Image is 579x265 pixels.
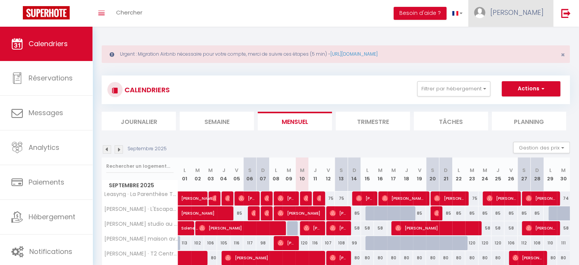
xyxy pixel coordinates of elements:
span: [PERSON_NAME] [264,191,268,206]
th: 22 [452,157,465,191]
a: [PERSON_NAME] [178,206,191,221]
div: 80 [348,251,361,265]
th: 11 [309,157,322,191]
span: [PERSON_NAME] [317,191,321,206]
div: 58 [491,221,504,235]
th: 27 [518,157,531,191]
span: [PERSON_NAME] [434,206,438,220]
abbr: J [496,167,499,174]
span: Messages [29,108,63,117]
abbr: M [561,167,566,174]
th: 14 [348,157,361,191]
div: 117 [243,236,256,250]
div: 85 [479,206,491,220]
th: 19 [413,157,426,191]
div: 105 [217,236,230,250]
div: 112 [518,236,531,250]
li: Mensuel [258,112,332,130]
span: [PERSON_NAME] · T2 Centre Historique [GEOGRAPHIC_DATA][PERSON_NAME] [103,251,179,257]
abbr: S [431,167,434,174]
h3: CALENDRIERS [123,81,170,98]
div: 80 [479,251,491,265]
span: [PERSON_NAME] studio au [GEOGRAPHIC_DATA] [103,221,179,227]
span: [PERSON_NAME] [330,221,347,235]
div: 120 [295,236,308,250]
div: 80 [361,251,374,265]
span: [PERSON_NAME] [225,191,229,206]
a: [URL][DOMAIN_NAME] [330,51,378,57]
div: 80 [557,251,570,265]
div: 80 [400,251,413,265]
abbr: D [535,167,539,174]
abbr: L [183,167,186,174]
span: Calendriers [29,39,68,48]
span: [PERSON_NAME] [330,206,347,220]
div: 75 [465,191,478,206]
span: [PERSON_NAME] [526,191,556,206]
div: 80 [544,251,557,265]
span: Hébergement [29,212,75,222]
div: 80 [413,251,426,265]
div: 80 [387,251,400,265]
th: 08 [270,157,282,191]
th: 29 [544,157,557,191]
th: 12 [322,157,335,191]
span: [PERSON_NAME] [212,191,216,206]
a: [PERSON_NAME] [178,191,191,206]
abbr: L [549,167,551,174]
div: 85 [348,206,361,220]
th: 07 [256,157,269,191]
div: Urgent : Migration Airbnb nécessaire pour votre compte, merci de suivre ces étapes (5 min) - [102,45,570,63]
span: [PERSON_NAME] [395,221,477,235]
button: Close [561,51,565,58]
span: [PERSON_NAME] [238,191,255,206]
abbr: M [208,167,213,174]
abbr: D [353,167,356,174]
span: [PERSON_NAME] [PERSON_NAME] [382,191,425,206]
th: 28 [531,157,544,191]
span: [PERSON_NAME] [303,221,321,235]
span: [PERSON_NAME] [490,8,544,17]
div: 107 [322,236,335,250]
span: [PERSON_NAME] [303,191,308,206]
span: [PERSON_NAME] [251,206,255,220]
span: × [561,50,565,59]
abbr: V [235,167,238,174]
button: Actions [502,81,560,96]
span: Solene Val [181,217,199,231]
div: 58 [361,221,374,235]
div: 80 [452,251,465,265]
th: 06 [243,157,256,191]
button: Filtrer par hébergement [417,81,490,96]
th: 05 [230,157,243,191]
div: 80 [439,251,452,265]
span: [PERSON_NAME] [330,251,347,265]
th: 04 [217,157,230,191]
div: 106 [204,236,217,250]
div: 99 [348,236,361,250]
div: 85 [504,206,517,220]
div: 85 [452,206,465,220]
li: Planning [492,112,566,130]
abbr: M [391,167,396,174]
div: 85 [465,206,478,220]
th: 26 [504,157,517,191]
th: 16 [374,157,387,191]
span: Paiements [29,177,64,187]
div: 108 [531,236,544,250]
th: 15 [361,157,374,191]
th: 25 [491,157,504,191]
abbr: L [275,167,277,174]
th: 09 [282,157,295,191]
th: 23 [465,157,478,191]
div: 116 [309,236,322,250]
div: 58 [348,221,361,235]
div: 102 [191,236,204,250]
span: Septembre 2025 [102,180,178,191]
span: [PERSON_NAME] [434,191,464,206]
th: 21 [439,157,452,191]
div: 80 [374,251,387,265]
div: 120 [465,236,478,250]
abbr: M [470,167,474,174]
a: Solene Val [178,221,191,236]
